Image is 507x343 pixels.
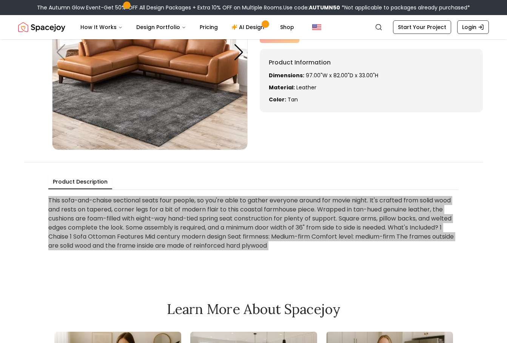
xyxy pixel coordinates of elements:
[296,84,316,91] span: leather
[312,23,321,32] img: United States
[225,20,273,35] a: AI Design
[309,4,340,11] b: AUTUMN50
[340,4,470,11] span: *Not applicable to packages already purchased*
[269,72,304,79] strong: Dimensions:
[269,72,474,79] p: 97.00"W x 82.00"D x 33.00"H
[48,193,459,253] div: This sofa-and-chaise sectional seats four people, so you're able to gather everyone around for mo...
[288,96,298,103] span: tan
[74,20,300,35] nav: Main
[74,20,129,35] button: How It Works
[283,4,340,11] span: Use code:
[130,20,192,35] button: Design Portfolio
[18,20,65,35] img: Spacejoy Logo
[269,58,474,67] h6: Product Information
[269,84,295,91] strong: Material:
[54,302,453,317] h2: Learn More About Spacejoy
[18,20,65,35] a: Spacejoy
[48,175,112,189] button: Product Description
[194,20,224,35] a: Pricing
[274,20,300,35] a: Shop
[457,20,489,34] a: Login
[18,15,489,39] nav: Global
[37,4,470,11] div: The Autumn Glow Event-Get 50% OFF All Design Packages + Extra 10% OFF on Multiple Rooms.
[269,96,286,103] strong: Color:
[393,20,451,34] a: Start Your Project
